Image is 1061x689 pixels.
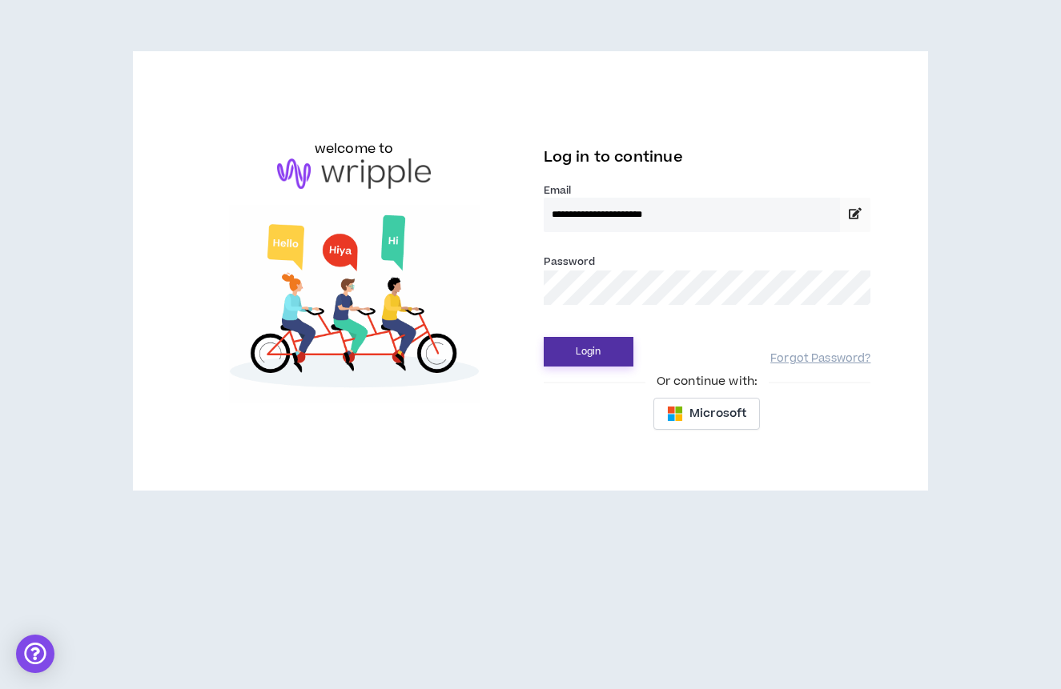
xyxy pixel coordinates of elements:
[770,351,870,367] a: Forgot Password?
[191,205,518,403] img: Welcome to Wripple
[277,158,431,189] img: logo-brand.png
[315,139,394,158] h6: welcome to
[16,635,54,673] div: Open Intercom Messenger
[544,254,596,269] label: Password
[544,147,683,167] span: Log in to continue
[653,398,760,430] button: Microsoft
[544,337,633,367] button: Login
[689,405,746,423] span: Microsoft
[544,183,871,198] label: Email
[645,373,769,391] span: Or continue with:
